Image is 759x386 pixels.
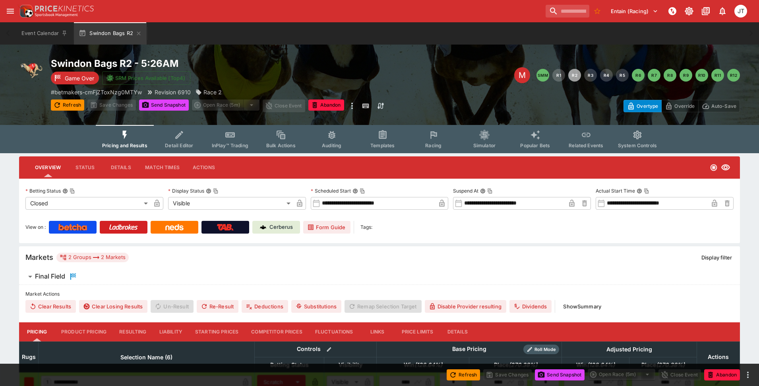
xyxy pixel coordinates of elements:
[308,99,344,111] button: Abandon
[112,353,181,362] span: Selection Name (6)
[266,142,296,148] span: Bulk Actions
[260,224,266,230] img: Cerberus
[17,3,33,19] img: PriceKinetics Logo
[51,57,395,70] h2: Copy To Clipboard
[25,300,76,313] button: Clear Results
[711,102,736,110] p: Auto-Save
[168,187,204,194] p: Display Status
[109,224,138,230] img: Ladbrokes
[569,142,603,148] span: Related Events
[395,360,451,370] span: Win(128.64%)
[440,322,475,341] button: Details
[19,341,39,372] th: Rugs
[102,142,147,148] span: Pricing and Results
[632,69,645,82] button: R6
[370,142,395,148] span: Templates
[665,4,680,18] button: NOT Connected to PK
[51,88,142,96] p: Copy To Clipboard
[19,269,740,285] button: Final Field
[360,188,365,194] button: Copy To Clipboard
[552,69,565,82] button: R1
[196,88,222,96] div: Race 2
[168,197,293,210] div: Visible
[558,300,606,313] button: ShowSummary
[360,322,395,341] button: Links
[322,142,341,148] span: Auditing
[623,100,740,112] div: Start From
[596,187,635,194] p: Actual Start Time
[58,224,87,230] img: Betcha
[352,188,358,194] button: Scheduled StartCopy To Clipboard
[35,13,78,17] img: Sportsbook Management
[727,69,740,82] button: R12
[648,69,660,82] button: R7
[509,360,537,370] em: ( 270.38 %)
[447,369,480,380] button: Refresh
[113,322,153,341] button: Resulting
[637,102,658,110] p: Overtype
[425,300,506,313] button: Disable Provider resulting
[197,300,238,313] button: Re-Result
[245,322,309,341] button: Competitor Prices
[203,88,222,96] p: Race 2
[29,158,67,177] button: Overview
[25,253,53,262] h5: Markets
[721,163,730,172] svg: Visible
[192,99,259,111] div: split button
[165,224,183,230] img: Neds
[242,300,288,313] button: Deductions
[710,164,718,172] svg: Closed
[269,223,293,231] p: Cerberus
[680,69,692,82] button: R9
[213,188,219,194] button: Copy To Clipboard
[347,99,357,112] button: more
[587,360,615,370] em: ( 128.64 %)
[567,360,623,370] span: Win(128.64%)
[661,100,698,112] button: Override
[535,369,585,380] button: Send Snapshot
[414,360,442,370] em: ( 128.64 %)
[103,158,139,177] button: Details
[536,69,549,82] button: SMM
[25,187,61,194] p: Betting Status
[139,158,186,177] button: Match Times
[309,322,360,341] button: Fluctuations
[523,345,559,354] div: Show/hide Price Roll mode configuration.
[546,5,589,18] input: search
[623,100,662,112] button: Overtype
[51,99,84,111] button: Refresh
[303,221,350,234] a: Form Guide
[60,253,126,262] div: 2 Groups 2 Markets
[485,360,546,370] span: Place(270.38%)
[715,4,730,18] button: Notifications
[291,300,341,313] button: Substitutions
[509,300,552,313] button: Dividends
[17,22,72,45] button: Event Calendar
[674,102,695,110] p: Override
[139,99,189,111] button: Send Snapshot
[536,69,740,82] nav: pagination navigation
[35,6,94,12] img: PriceKinetics
[698,100,740,112] button: Auto-Save
[531,346,559,353] span: Roll Mode
[25,197,151,210] div: Closed
[324,344,334,355] button: Bulk edit
[480,188,486,194] button: Suspend AtCopy To Clipboard
[453,187,478,194] p: Suspend At
[644,188,649,194] button: Copy To Clipboard
[330,360,371,370] span: Visibility
[606,5,663,18] button: Select Tenant
[252,221,300,234] a: Cerberus
[704,370,740,378] span: Mark an event as closed and abandoned.
[656,360,685,370] em: ( 270.38 %)
[67,158,103,177] button: Status
[3,4,17,18] button: open drawer
[62,188,68,194] button: Betting StatusCopy To Clipboard
[520,142,550,148] span: Popular Bets
[568,69,581,82] button: R2
[212,142,248,148] span: InPlay™ Trading
[25,221,46,234] label: View on :
[616,69,629,82] button: R5
[732,2,749,20] button: Josh Tanner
